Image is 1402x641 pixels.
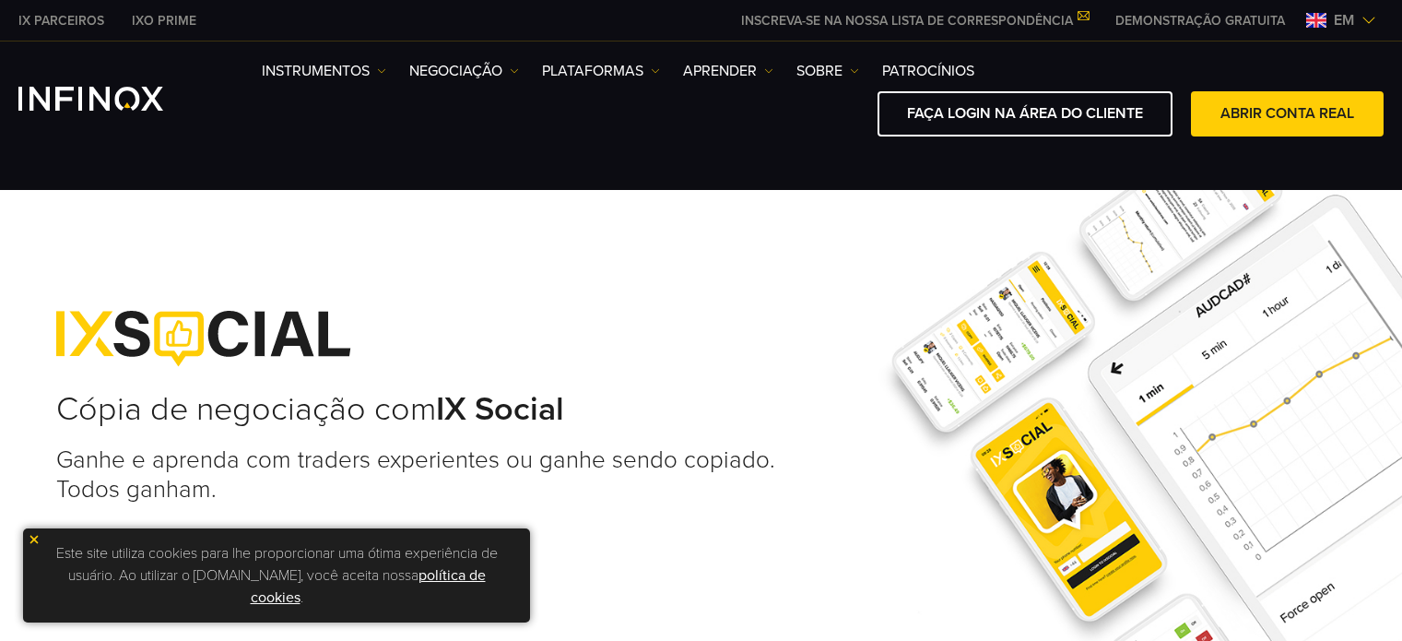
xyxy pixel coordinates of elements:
[1334,11,1354,30] font: em
[741,13,1073,29] font: INSCREVA-SE NA NOSSA LISTA DE CORRESPONDÊNCIA
[727,13,1102,29] a: INSCREVA-SE NA NOSSA LISTA DE CORRESPONDÊNCIA
[542,62,643,80] font: PLATAFORMAS
[542,60,660,82] a: PLATAFORMAS
[56,445,775,504] font: Ganhe e aprenda com traders experientes ou ganhe sendo copiado. Todos ganham.
[5,11,118,30] a: INFINOX
[56,389,436,429] font: Cópia de negociação com
[1102,11,1299,30] a: CARDÁPIO INFINOX
[118,11,210,30] a: INFINOX
[436,389,564,429] font: IX Social
[262,62,370,80] font: Instrumentos
[300,588,303,607] font: .
[262,60,386,82] a: Instrumentos
[683,62,757,80] font: Aprender
[882,62,974,80] font: PATROCÍNIOS
[409,60,519,82] a: NEGOCIAÇÃO
[409,62,502,80] font: NEGOCIAÇÃO
[18,13,104,29] font: IX PARCEIROS
[1115,13,1285,29] font: DEMONSTRAÇÃO GRATUITA
[796,60,859,82] a: SOBRE
[907,104,1143,123] font: FAÇA LOGIN NA ÁREA DO CLIENTE
[878,91,1172,137] a: FAÇA LOGIN NA ÁREA DO CLIENTE
[28,533,41,546] img: ícone amarelo de fechamento
[1220,104,1354,123] font: ABRIR CONTA REAL
[1191,91,1384,137] a: ABRIR CONTA REAL
[683,60,773,82] a: Aprender
[18,87,206,111] a: Logotipo INFINOX
[56,544,498,585] font: Este site utiliza cookies para lhe proporcionar uma ótima experiência de usuário. Ao utilizar o [...
[882,60,974,82] a: PATROCÍNIOS
[796,62,842,80] font: SOBRE
[132,13,196,29] font: IXO PRIME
